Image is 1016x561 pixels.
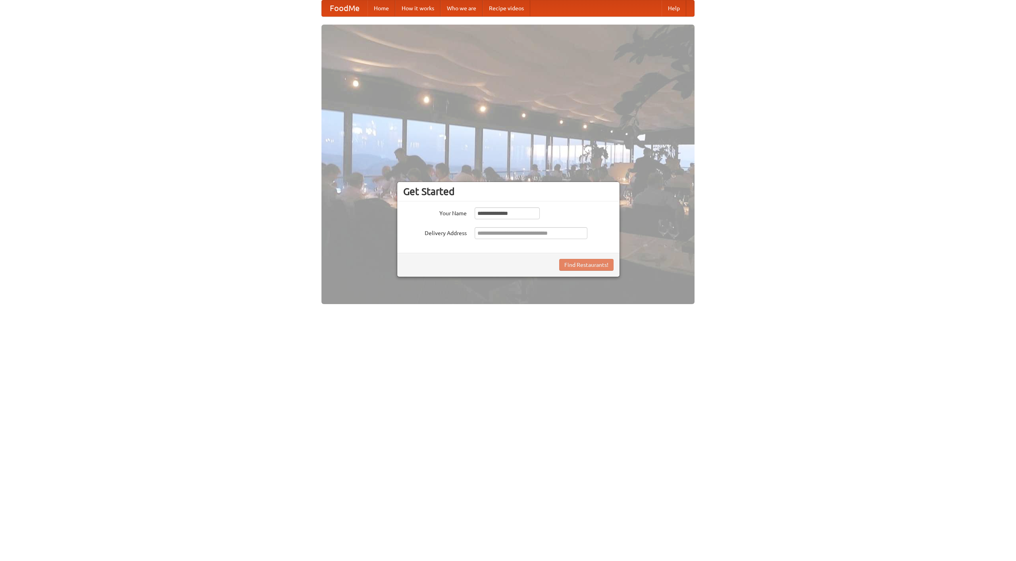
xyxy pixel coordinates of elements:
a: Help [662,0,686,16]
a: FoodMe [322,0,368,16]
label: Delivery Address [403,227,467,237]
button: Find Restaurants! [559,259,614,271]
a: Recipe videos [483,0,530,16]
a: Who we are [441,0,483,16]
a: How it works [395,0,441,16]
h3: Get Started [403,186,614,197]
a: Home [368,0,395,16]
label: Your Name [403,207,467,217]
